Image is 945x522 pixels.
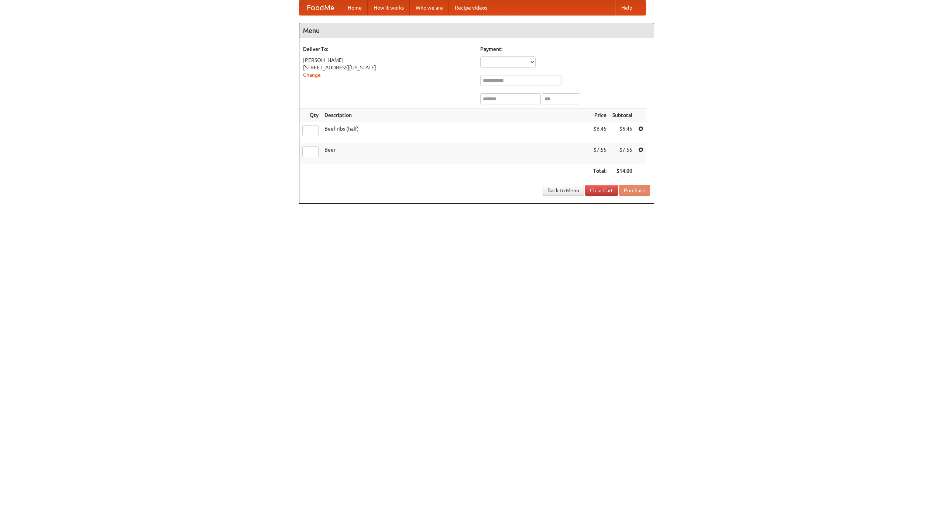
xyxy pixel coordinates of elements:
h4: Menu [299,23,654,38]
th: Qty [299,108,322,122]
a: FoodMe [299,0,342,15]
th: Subtotal [609,108,635,122]
td: $7.55 [609,143,635,164]
td: $7.55 [590,143,609,164]
th: Description [322,108,590,122]
a: How it works [368,0,410,15]
td: $6.45 [609,122,635,143]
td: Beef ribs (half) [322,122,590,143]
a: Back to Menu [543,185,584,196]
th: Total: [590,164,609,178]
th: Price [590,108,609,122]
td: $6.45 [590,122,609,143]
h5: Payment: [480,45,650,53]
div: [STREET_ADDRESS][US_STATE] [303,64,473,71]
th: $14.00 [609,164,635,178]
a: Who we are [410,0,449,15]
h5: Deliver To: [303,45,473,53]
button: Purchase [619,185,650,196]
td: Beer [322,143,590,164]
div: [PERSON_NAME] [303,56,473,64]
a: Recipe videos [449,0,493,15]
a: Change [303,72,321,78]
a: Clear Cart [585,185,618,196]
a: Home [342,0,368,15]
a: Help [615,0,638,15]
